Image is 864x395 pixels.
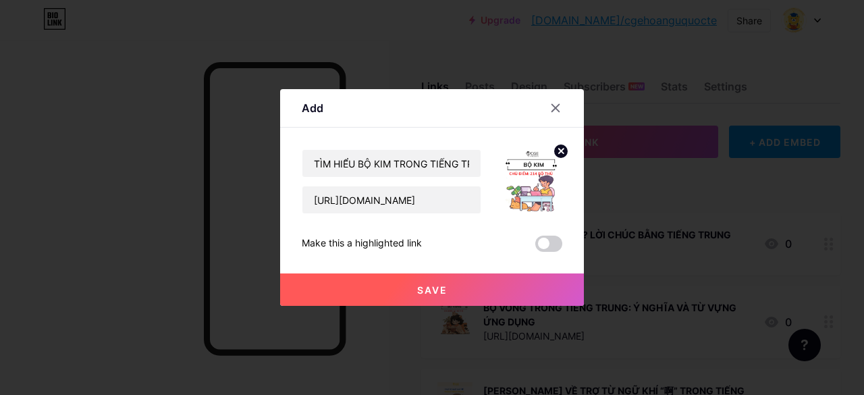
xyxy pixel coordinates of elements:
div: Add [302,100,323,116]
span: Save [417,284,448,296]
input: URL [302,186,481,213]
img: link_thumbnail [497,149,562,214]
input: Title [302,150,481,177]
div: Make this a highlighted link [302,236,422,252]
button: Save [280,273,584,306]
